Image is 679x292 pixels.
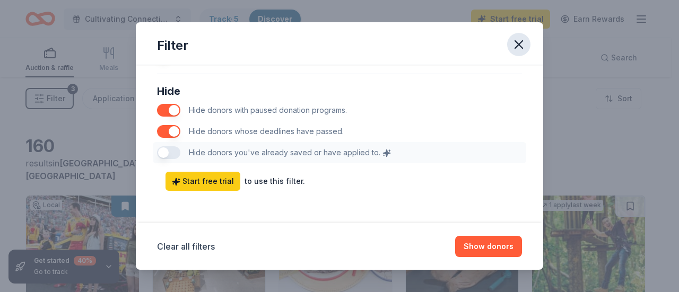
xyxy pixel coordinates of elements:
span: Hide donors with paused donation programs. [189,105,347,114]
div: to use this filter. [245,175,305,188]
span: Start free trial [172,175,234,188]
a: Start free trial [166,172,240,191]
button: Clear all filters [157,240,215,253]
div: Hide [157,83,522,100]
span: Hide donors whose deadlines have passed. [189,127,344,136]
button: Show donors [455,236,522,257]
div: Filter [157,37,188,54]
